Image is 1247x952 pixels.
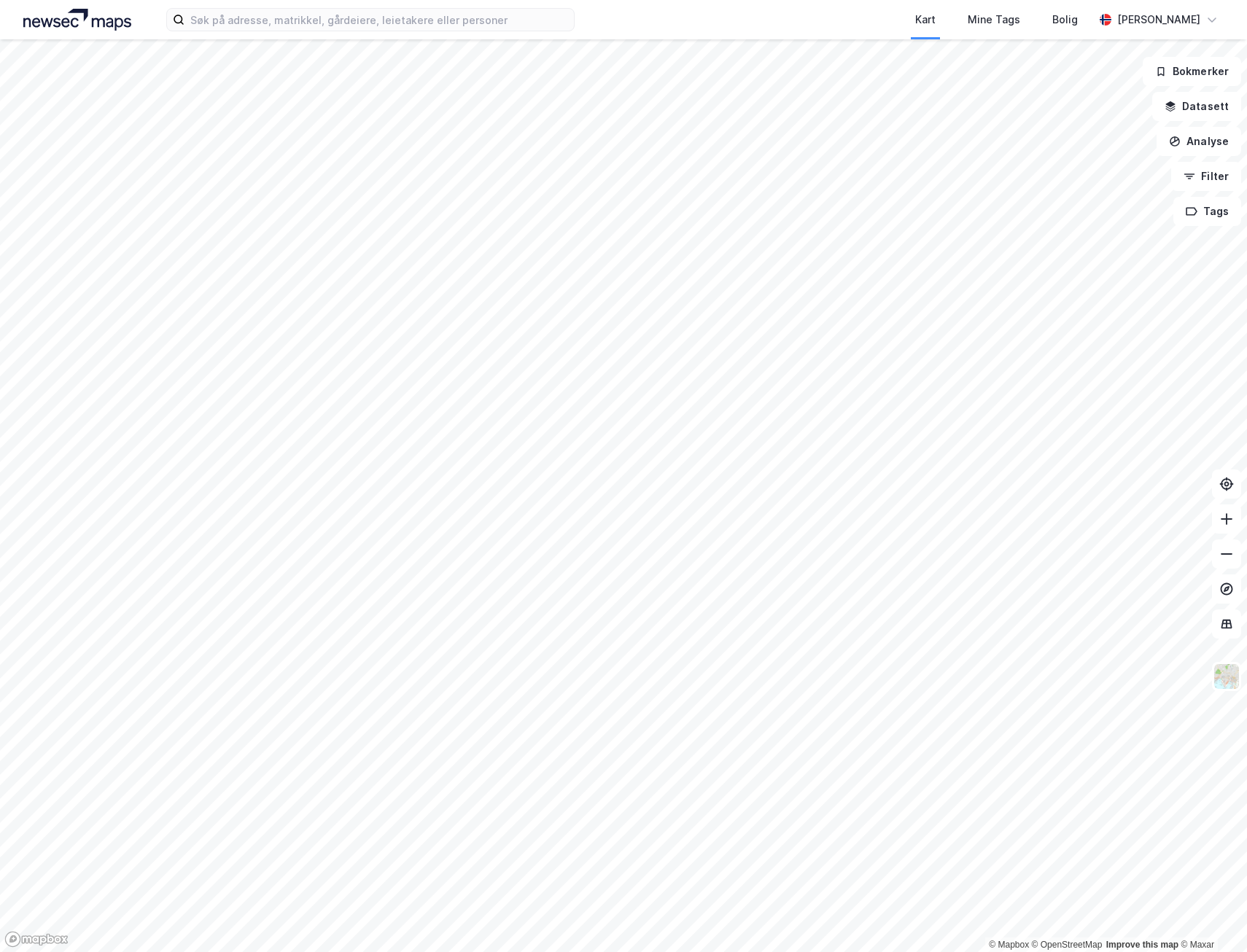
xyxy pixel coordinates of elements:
div: [PERSON_NAME] [1117,11,1200,28]
button: Tags [1173,197,1241,226]
button: Filter [1171,162,1241,191]
button: Datasett [1152,92,1241,121]
div: Kart [915,11,936,28]
a: Mapbox homepage [4,931,69,948]
div: Mine Tags [968,11,1020,28]
iframe: Chat Widget [1174,882,1247,952]
img: logo.a4113a55bc3d86da70a041830d287a7e.svg [23,9,131,31]
img: Z [1213,663,1240,690]
div: Bolig [1052,11,1078,28]
button: Bokmerker [1143,57,1241,86]
button: Analyse [1157,127,1241,156]
a: Improve this map [1106,940,1178,950]
a: OpenStreetMap [1032,940,1103,950]
input: Søk på adresse, matrikkel, gårdeiere, leietakere eller personer [184,9,574,31]
a: Mapbox [989,940,1029,950]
